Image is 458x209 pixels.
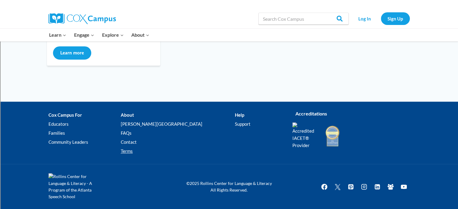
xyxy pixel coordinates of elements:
[2,36,456,41] div: Options
[45,29,153,41] nav: Primary Navigation
[352,12,378,25] a: Log In
[2,14,456,20] div: Sort A > Z
[48,13,116,24] img: Cox Campus
[2,8,56,14] input: Search outlines
[70,29,98,41] button: Child menu of Engage
[2,41,456,47] div: Sign out
[2,30,456,36] div: Delete
[98,29,128,41] button: Child menu of Explore
[258,13,349,25] input: Search Cox Campus
[2,2,126,8] div: Home
[127,29,153,41] button: Child menu of About
[2,20,456,25] div: Sort New > Old
[45,29,70,41] button: Child menu of Learn
[2,25,456,30] div: Move To ...
[381,12,410,25] a: Sign Up
[352,12,410,25] nav: Secondary Navigation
